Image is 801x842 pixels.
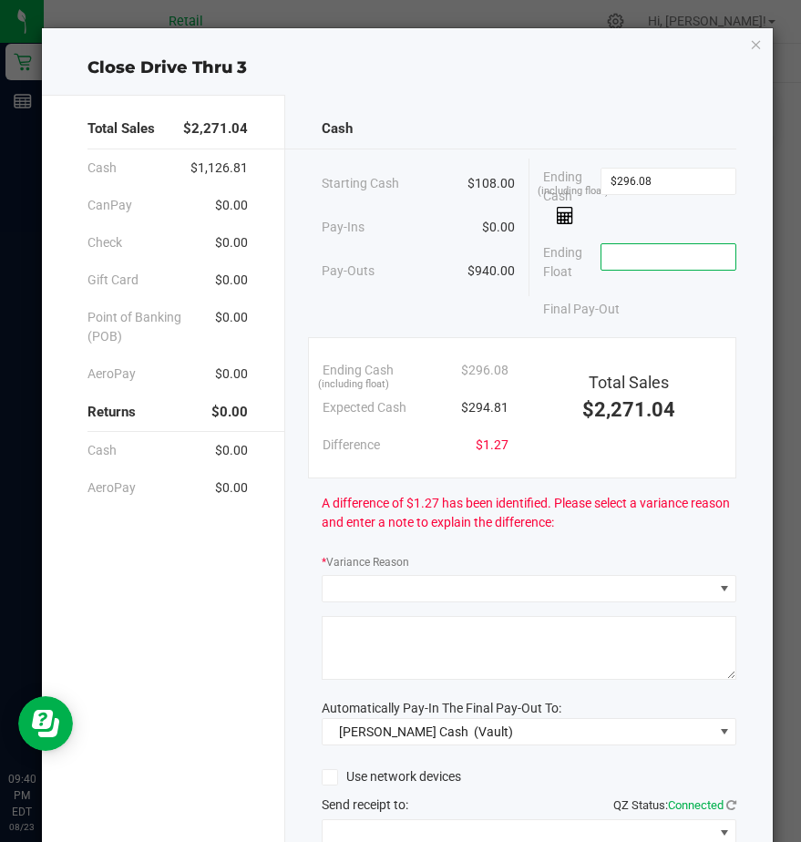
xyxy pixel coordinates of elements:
[322,118,353,139] span: Cash
[87,233,122,252] span: Check
[211,402,248,423] span: $0.00
[322,701,561,715] span: Automatically Pay-In The Final Pay-Out To:
[482,218,515,237] span: $0.00
[322,218,365,237] span: Pay-Ins
[87,196,132,215] span: CanPay
[322,554,409,570] label: Variance Reason
[87,308,216,346] span: Point of Banking (POB)
[476,436,508,455] span: $1.27
[322,262,375,281] span: Pay-Outs
[183,118,248,139] span: $2,271.04
[87,393,249,432] div: Returns
[589,373,669,392] span: Total Sales
[461,398,508,417] span: $294.81
[87,365,136,384] span: AeroPay
[215,308,248,346] span: $0.00
[339,724,468,739] span: [PERSON_NAME] Cash
[323,436,380,455] span: Difference
[215,233,248,252] span: $0.00
[613,798,736,812] span: QZ Status:
[87,478,136,498] span: AeroPay
[543,243,601,282] span: Ending Float
[668,798,724,812] span: Connected
[87,118,155,139] span: Total Sales
[42,56,774,80] div: Close Drive Thru 3
[215,478,248,498] span: $0.00
[87,159,117,178] span: Cash
[322,797,408,812] span: Send receipt to:
[215,441,248,460] span: $0.00
[323,361,394,380] span: Ending Cash
[543,168,601,225] span: Ending Cash
[467,262,515,281] span: $940.00
[322,174,399,193] span: Starting Cash
[323,398,406,417] span: Expected Cash
[461,361,508,380] span: $296.08
[18,696,73,751] iframe: Resource center
[87,271,139,290] span: Gift Card
[190,159,248,178] span: $1,126.81
[543,300,620,319] span: Final Pay-Out
[322,767,461,786] label: Use network devices
[467,174,515,193] span: $108.00
[215,365,248,384] span: $0.00
[87,441,117,460] span: Cash
[322,494,736,532] span: A difference of $1.27 has been identified. Please select a variance reason and enter a note to ex...
[538,184,609,200] span: (including float)
[215,196,248,215] span: $0.00
[474,724,513,739] span: (Vault)
[582,398,675,421] span: $2,271.04
[318,377,389,393] span: (including float)
[215,271,248,290] span: $0.00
